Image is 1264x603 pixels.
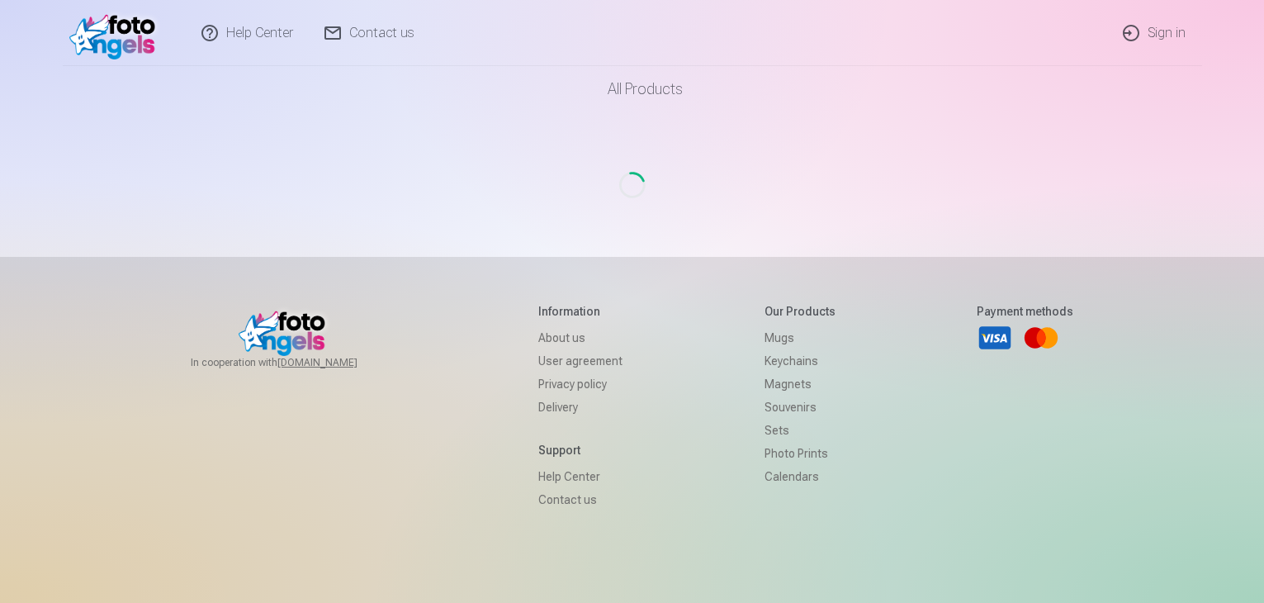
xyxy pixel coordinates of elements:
a: Calendars [765,465,836,488]
h5: Our products [765,303,836,320]
a: Mugs [765,326,836,349]
a: Help Center [538,465,623,488]
a: Magnets [765,373,836,396]
a: Sets [765,419,836,442]
a: Visa [977,320,1013,356]
a: Mastercard [1023,320,1059,356]
a: [DOMAIN_NAME] [277,356,397,369]
h5: Information [538,303,623,320]
a: Privacy policy [538,373,623,396]
a: Souvenirs [765,396,836,419]
h5: Support [538,442,623,458]
a: Photo prints [765,442,836,465]
a: Delivery [538,396,623,419]
a: Keychains [765,349,836,373]
a: Contact us [538,488,623,511]
img: /fa1 [69,7,164,59]
a: User agreement [538,349,623,373]
span: In cooperation with [191,356,397,369]
h5: Payment methods [977,303,1073,320]
a: About us [538,326,623,349]
a: All products [561,66,703,112]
